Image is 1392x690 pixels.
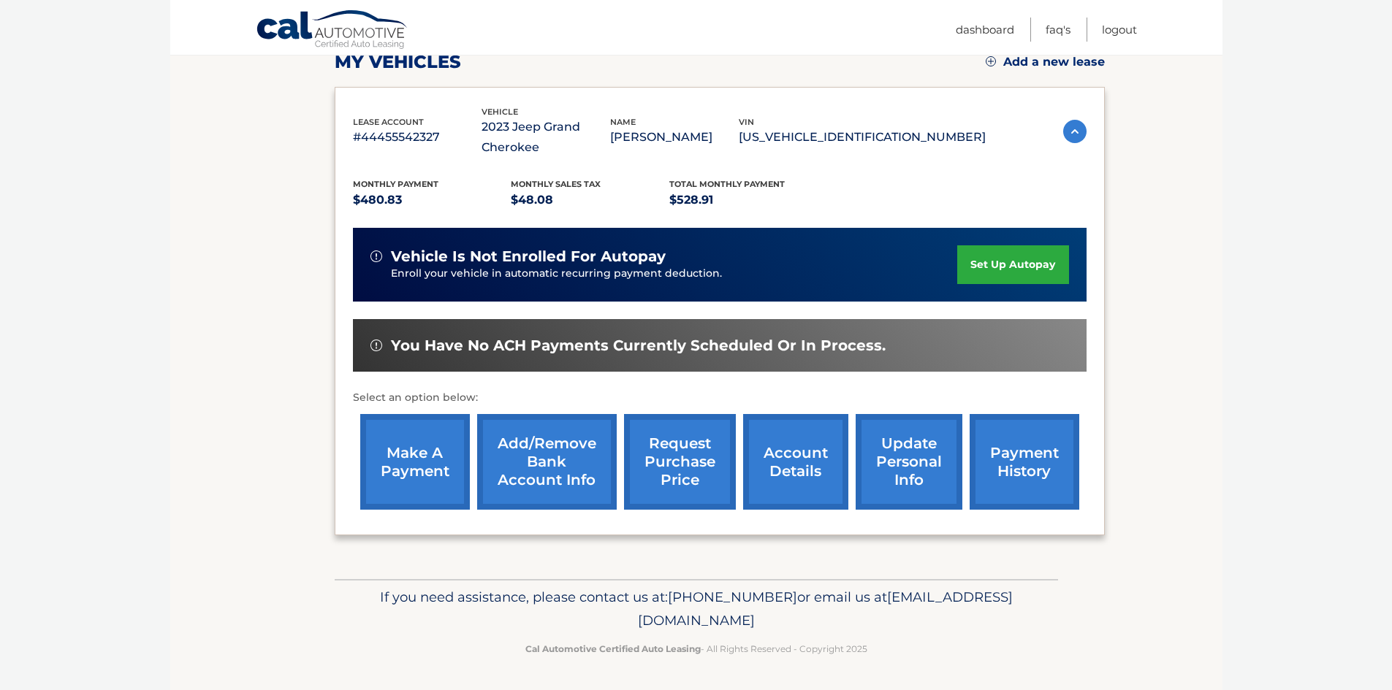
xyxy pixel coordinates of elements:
[344,586,1049,632] p: If you need assistance, please contact us at: or email us at
[624,414,736,510] a: request purchase price
[391,248,666,266] span: vehicle is not enrolled for autopay
[256,9,409,52] a: Cal Automotive
[743,414,848,510] a: account details
[986,55,1105,69] a: Add a new lease
[668,589,797,605] span: [PHONE_NUMBER]
[739,117,754,127] span: vin
[511,179,601,189] span: Monthly sales Tax
[1046,18,1070,42] a: FAQ's
[353,389,1087,407] p: Select an option below:
[970,414,1079,510] a: payment history
[391,266,958,282] p: Enroll your vehicle in automatic recurring payment deduction.
[370,250,382,262] img: alert-white.svg
[482,107,518,117] span: vehicle
[353,127,482,147] p: #44455542327
[353,117,424,127] span: lease account
[360,414,470,510] a: make a payment
[482,117,610,158] p: 2023 Jeep Grand Cherokee
[610,117,636,127] span: name
[370,340,382,351] img: alert-white.svg
[638,589,1013,629] span: [EMAIL_ADDRESS][DOMAIN_NAME]
[391,337,886,355] span: You have no ACH payments currently scheduled or in process.
[353,179,438,189] span: Monthly Payment
[856,414,962,510] a: update personal info
[1063,120,1087,143] img: accordion-active.svg
[335,51,461,73] h2: my vehicles
[344,641,1049,656] p: - All Rights Reserved - Copyright 2025
[525,643,701,654] strong: Cal Automotive Certified Auto Leasing
[956,18,1014,42] a: Dashboard
[669,190,828,210] p: $528.91
[1102,18,1137,42] a: Logout
[511,190,669,210] p: $48.08
[957,245,1068,284] a: set up autopay
[986,56,996,66] img: add.svg
[739,127,986,147] p: [US_VEHICLE_IDENTIFICATION_NUMBER]
[669,179,785,189] span: Total Monthly Payment
[477,414,617,510] a: Add/Remove bank account info
[610,127,739,147] p: [PERSON_NAME]
[353,190,511,210] p: $480.83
